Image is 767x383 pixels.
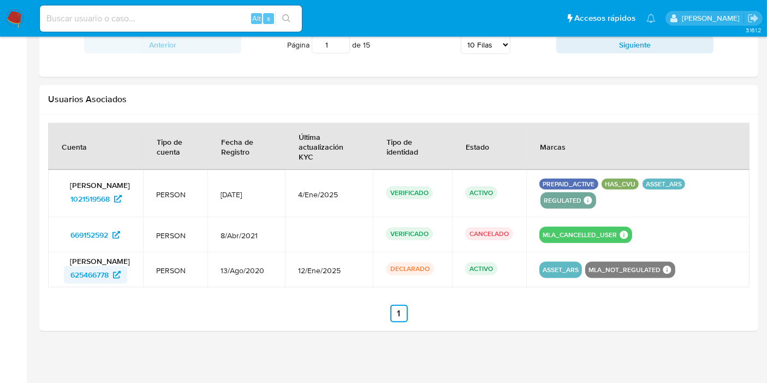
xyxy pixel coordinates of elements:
span: s [267,13,270,23]
h2: Usuarios Asociados [48,94,750,105]
input: Buscar usuario o caso... [40,11,302,26]
p: ignacio.bagnardi@mercadolibre.com [682,13,744,23]
span: 3.161.2 [746,26,762,34]
a: Notificaciones [646,14,656,23]
button: search-icon [275,11,298,26]
a: Salir [747,13,759,24]
span: Accesos rápidos [574,13,635,24]
span: Alt [252,13,261,23]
